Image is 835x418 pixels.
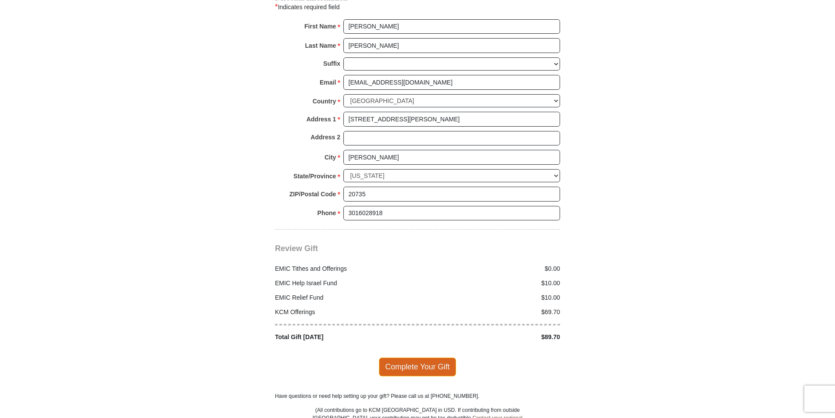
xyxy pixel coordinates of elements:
div: $10.00 [417,293,565,302]
div: Indicates required field [275,1,560,13]
span: Complete Your Gift [379,358,457,376]
strong: Address 2 [310,131,340,143]
strong: State/Province [293,170,336,182]
div: $0.00 [417,264,565,273]
div: EMIC Help Israel Fund [271,279,418,288]
div: Total Gift [DATE] [271,333,418,342]
div: EMIC Relief Fund [271,293,418,302]
div: $89.70 [417,333,565,342]
strong: City [325,151,336,163]
strong: Phone [318,207,336,219]
strong: Email [320,76,336,89]
div: $10.00 [417,279,565,288]
p: Have questions or need help setting up your gift? Please call us at [PHONE_NUMBER]. [275,392,560,400]
div: EMIC Tithes and Offerings [271,264,418,273]
strong: Suffix [323,57,340,70]
strong: Address 1 [307,113,336,125]
div: KCM Offerings [271,308,418,317]
div: $69.70 [417,308,565,317]
strong: First Name [304,20,336,32]
strong: Last Name [305,39,336,52]
strong: ZIP/Postal Code [289,188,336,200]
span: Review Gift [275,244,318,253]
strong: Country [313,95,336,107]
